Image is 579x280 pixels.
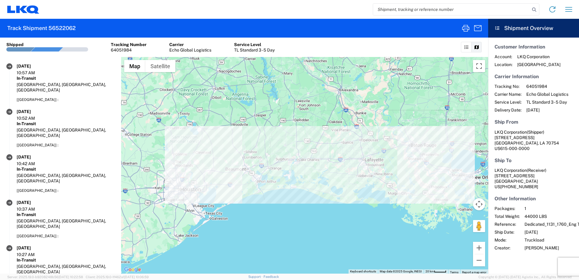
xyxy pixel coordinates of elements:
button: Show satellite imagery [145,60,175,72]
a: Open this area in Google Maps (opens a new window) [123,266,143,274]
div: [DATE] [17,63,47,69]
div: 10:52 AM [17,115,47,121]
div: TL Standard 3 - 5 Day [234,47,275,53]
span: Ship Date: [495,229,520,235]
div: 10:27 AM [17,252,47,257]
span: Reference: [495,222,520,227]
div: In-Transit [17,121,115,126]
div: [GEOGRAPHIC_DATA], [GEOGRAPHIC_DATA], [GEOGRAPHIC_DATA] [17,82,115,93]
input: Shipment, tracking or reference number [373,4,530,15]
div: Service Level [234,42,275,47]
span: Location: [495,62,512,67]
span: LKQ Corporation [495,130,527,135]
button: Map camera controls [473,198,485,210]
span: 20 km [425,270,434,273]
div: In-Transit [17,75,115,81]
span: Account: [495,54,512,59]
span: Map data ©2025 Google, INEGI [380,270,422,273]
h5: Other Information [495,196,573,202]
span: [DATE] [526,107,568,113]
span: Client: 2025.19.0-1f462a1 [86,275,149,279]
div: In-Transit [17,212,115,217]
span: Packages: [495,206,520,211]
a: Report a map error [462,271,486,274]
button: Keyboard shortcuts [350,269,376,274]
span: [PHONE_NUMBER] [500,184,538,189]
div: [GEOGRAPHIC_DATA], [GEOGRAPHIC_DATA], [GEOGRAPHIC_DATA] [17,218,115,229]
span: Server: 2025.19.0-b9208248b56 [7,275,83,279]
img: Google [123,266,143,274]
div: [DATE] [17,154,47,160]
div: 10:37 AM [17,206,47,212]
button: Toggle fullscreen view [473,60,485,72]
span: (Receiver) [527,168,546,173]
span: Service Level: [495,99,521,105]
span: Carrier Name: [495,92,521,97]
a: Feedback [263,275,279,278]
a: Support [248,275,263,278]
div: [[GEOGRAPHIC_DATA]] : [17,142,115,148]
span: [GEOGRAPHIC_DATA] [517,62,561,67]
span: TL Standard 3 - 5 Day [526,99,568,105]
span: [DATE] 10:22:58 [58,275,83,279]
div: [GEOGRAPHIC_DATA], [GEOGRAPHIC_DATA], [GEOGRAPHIC_DATA] [17,264,115,275]
div: [DATE] [17,109,47,114]
h2: Track Shipment 56522062 [7,25,76,32]
a: Terms [450,271,458,274]
span: [DATE] 10:06:59 [124,275,149,279]
header: Shipment Overview [488,19,579,38]
span: LKQ Corporation [STREET_ADDRESS] [495,168,546,178]
h5: Ship To [495,158,573,163]
button: Zoom in [473,242,485,254]
span: Tracking No: [495,84,521,89]
div: [DATE] [17,200,47,205]
span: Echo Global Logistics [526,92,568,97]
h5: Customer Information [495,44,573,50]
div: 10:42 AM [17,161,47,166]
button: Drag Pegman onto the map to open Street View [473,220,485,232]
div: 64051984 [111,47,147,53]
div: Tracking Number [111,42,147,47]
button: Show street map [124,60,145,72]
div: [DATE] [17,245,47,251]
span: Creator: [495,245,520,251]
button: Map Scale: 20 km per 37 pixels [424,269,448,274]
div: In-Transit [17,257,115,263]
div: Carrier [169,42,211,47]
div: 10:57 AM [17,70,47,75]
address: [GEOGRAPHIC_DATA] US [495,168,573,189]
span: Copyright © [DATE]-[DATE] Agistix Inc., All Rights Reserved [478,274,572,280]
span: (Shipper) [527,130,544,135]
div: Echo Global Logistics [169,47,211,53]
span: Total Weight: [495,214,520,219]
span: 615-000-0000 [500,146,530,151]
div: [[GEOGRAPHIC_DATA]] : [17,188,115,193]
div: In-Transit [17,166,115,172]
div: [[GEOGRAPHIC_DATA]] : [17,233,115,239]
span: [STREET_ADDRESS] [495,135,534,140]
div: [GEOGRAPHIC_DATA], [GEOGRAPHIC_DATA], [GEOGRAPHIC_DATA] [17,127,115,138]
div: [GEOGRAPHIC_DATA], [GEOGRAPHIC_DATA], [GEOGRAPHIC_DATA] [17,173,115,184]
address: [GEOGRAPHIC_DATA], LA 70754 US [495,129,573,151]
span: Mode: [495,237,520,243]
div: Shipped [6,42,24,47]
button: Zoom out [473,254,485,266]
span: Delivery Date: [495,107,521,113]
div: [[GEOGRAPHIC_DATA]] : [17,97,115,102]
span: 64051984 [526,84,568,89]
h5: Carrier Information [495,74,573,79]
h5: Ship From [495,119,573,125]
span: LKQ Corporation [517,54,561,59]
